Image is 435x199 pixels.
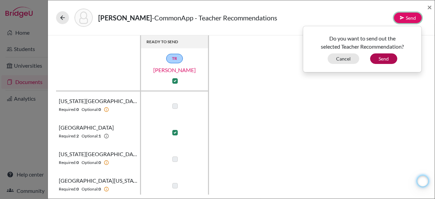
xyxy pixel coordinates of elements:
[82,133,99,139] span: Optional:
[141,66,209,74] a: [PERSON_NAME]
[99,186,101,192] b: 0
[427,3,432,11] button: Close
[76,106,79,113] b: 0
[59,123,114,132] span: [GEOGRAPHIC_DATA]
[166,54,183,63] a: TR
[303,26,422,72] div: Send
[328,53,359,64] button: Cancel
[59,106,76,113] span: Required:
[59,177,137,185] span: [GEOGRAPHIC_DATA][US_STATE]
[76,186,79,192] b: 0
[394,13,422,23] button: Send
[76,160,79,166] b: 0
[427,2,432,12] span: ×
[99,106,101,113] b: 0
[82,186,99,192] span: Optional:
[99,133,101,139] b: 1
[59,186,76,192] span: Required:
[59,150,137,158] span: [US_STATE][GEOGRAPHIC_DATA]
[308,34,416,51] p: Do you want to send out the selected Teacher Recommendation?
[370,53,397,64] button: Send
[82,160,99,166] span: Optional:
[59,160,76,166] span: Required:
[98,14,152,22] strong: [PERSON_NAME]
[82,106,99,113] span: Optional:
[76,133,79,139] b: 2
[141,35,209,48] th: READY TO SEND
[59,97,137,105] span: [US_STATE][GEOGRAPHIC_DATA]
[99,160,101,166] b: 0
[59,133,76,139] span: Required:
[152,14,277,22] span: - CommonApp - Teacher Recommendations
